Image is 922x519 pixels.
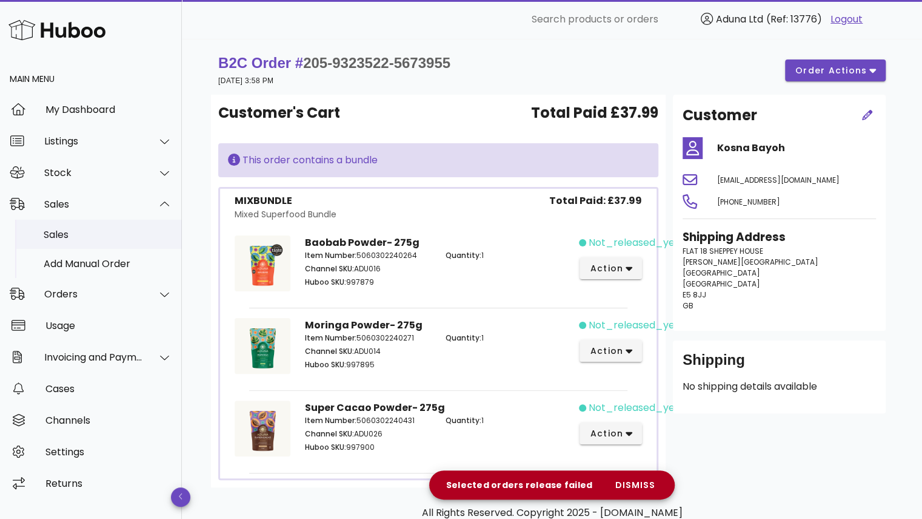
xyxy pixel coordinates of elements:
[305,250,431,261] p: 5060302240264
[235,318,290,374] img: Product Image
[446,250,481,260] span: Quantity:
[44,258,172,270] div: Add Manual Order
[228,153,649,168] div: This order contains a bundle
[683,104,757,126] h2: Customer
[446,333,481,343] span: Quantity:
[439,479,600,491] div: Selected orders release failed
[683,290,706,300] span: E5 8JJ
[45,320,172,331] div: Usage
[44,351,143,363] div: Invoicing and Payments
[218,55,450,71] strong: B2C Order #
[589,345,623,358] span: action
[8,17,105,43] img: Huboo Logo
[683,279,760,289] span: [GEOGRAPHIC_DATA]
[235,236,290,291] img: Product Image
[446,250,572,261] p: 1
[305,333,356,343] span: Item Number:
[717,141,876,155] h4: Kosna Bayoh
[218,102,340,124] span: Customer's Cart
[580,257,642,279] button: action
[446,415,481,426] span: Quantity:
[305,318,423,332] strong: Moringa Powder- 275g
[683,257,818,267] span: [PERSON_NAME][GEOGRAPHIC_DATA]
[305,346,354,356] span: Channel SKU:
[45,383,172,395] div: Cases
[305,359,346,370] span: Huboo SKU:
[717,197,780,207] span: [PHONE_NUMBER]
[45,446,172,458] div: Settings
[305,415,431,426] p: 5060302240431
[44,167,143,178] div: Stock
[305,429,431,439] p: ADU026
[45,104,172,115] div: My Dashboard
[589,236,679,250] span: not_released_yet
[44,135,143,147] div: Listings
[305,346,431,357] p: ADU014
[717,175,840,185] span: [EMAIL_ADDRESS][DOMAIN_NAME]
[766,12,822,26] span: (Ref: 13776)
[303,55,450,71] span: 205-9323522-5673955
[716,12,763,26] span: Aduna Ltd
[446,415,572,426] p: 1
[785,59,886,81] button: order actions
[305,250,356,260] span: Item Number:
[683,246,763,256] span: FLAT 18 SHEPPEY HOUSE
[44,288,143,300] div: Orders
[305,263,431,274] p: ADU016
[45,478,172,489] div: Returns
[580,340,642,362] button: action
[305,263,354,274] span: Channel SKU:
[45,415,172,426] div: Channels
[235,194,336,208] div: MIXBUNDLE
[589,262,623,275] span: action
[305,333,431,344] p: 5060302240271
[683,268,760,278] span: [GEOGRAPHIC_DATA]
[683,350,876,379] div: Shipping
[683,379,876,394] p: No shipping details available
[44,229,172,240] div: Sales
[531,102,658,124] span: Total Paid £37.99
[235,208,336,221] div: Mixed Superfood Bundle
[589,401,679,415] span: not_released_yet
[795,64,867,77] span: order actions
[446,333,572,344] p: 1
[614,479,655,492] span: dismiss
[305,415,356,426] span: Item Number:
[218,76,273,85] small: [DATE] 3:58 PM
[604,473,665,497] button: dismiss
[235,401,290,456] img: Product Image
[589,318,679,333] span: not_released_yet
[305,236,419,249] strong: Baobab Powder- 275g
[44,198,143,210] div: Sales
[305,442,431,453] p: 997900
[305,401,445,415] strong: Super Cacao Powder- 275g
[305,442,346,452] span: Huboo SKU:
[683,300,693,311] span: GB
[580,422,642,444] button: action
[589,427,623,440] span: action
[305,277,346,287] span: Huboo SKU:
[830,12,863,27] a: Logout
[305,277,431,288] p: 997879
[305,429,354,439] span: Channel SKU:
[549,194,642,208] span: Total Paid: £37.99
[683,229,876,246] h3: Shipping Address
[305,359,431,370] p: 997895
